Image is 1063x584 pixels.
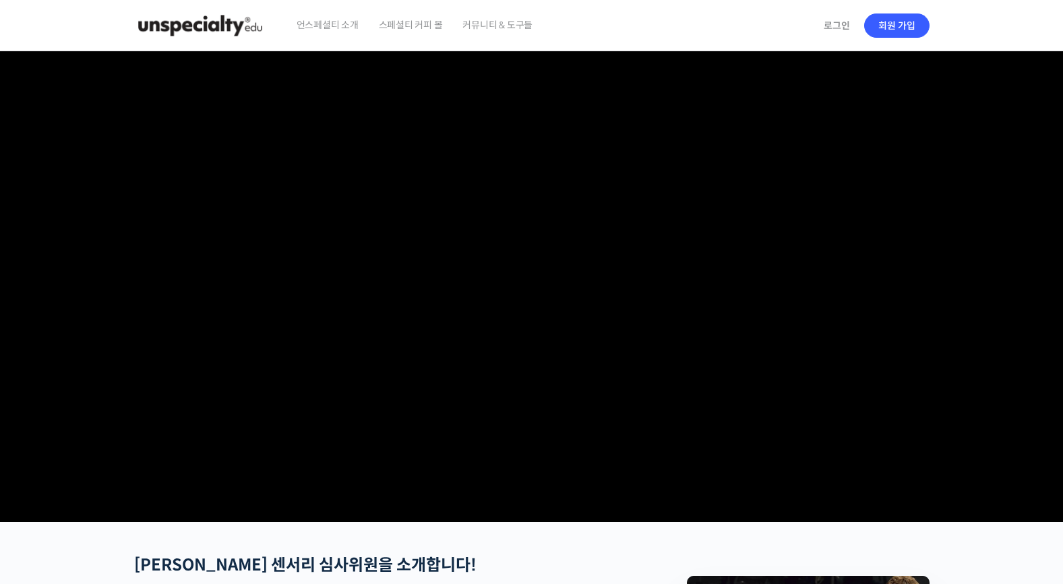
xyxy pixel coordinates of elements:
a: 회원 가입 [864,13,930,38]
a: 로그인 [816,10,858,41]
strong: [PERSON_NAME] 센서리 심사위원을 소개합니다! [134,555,477,575]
